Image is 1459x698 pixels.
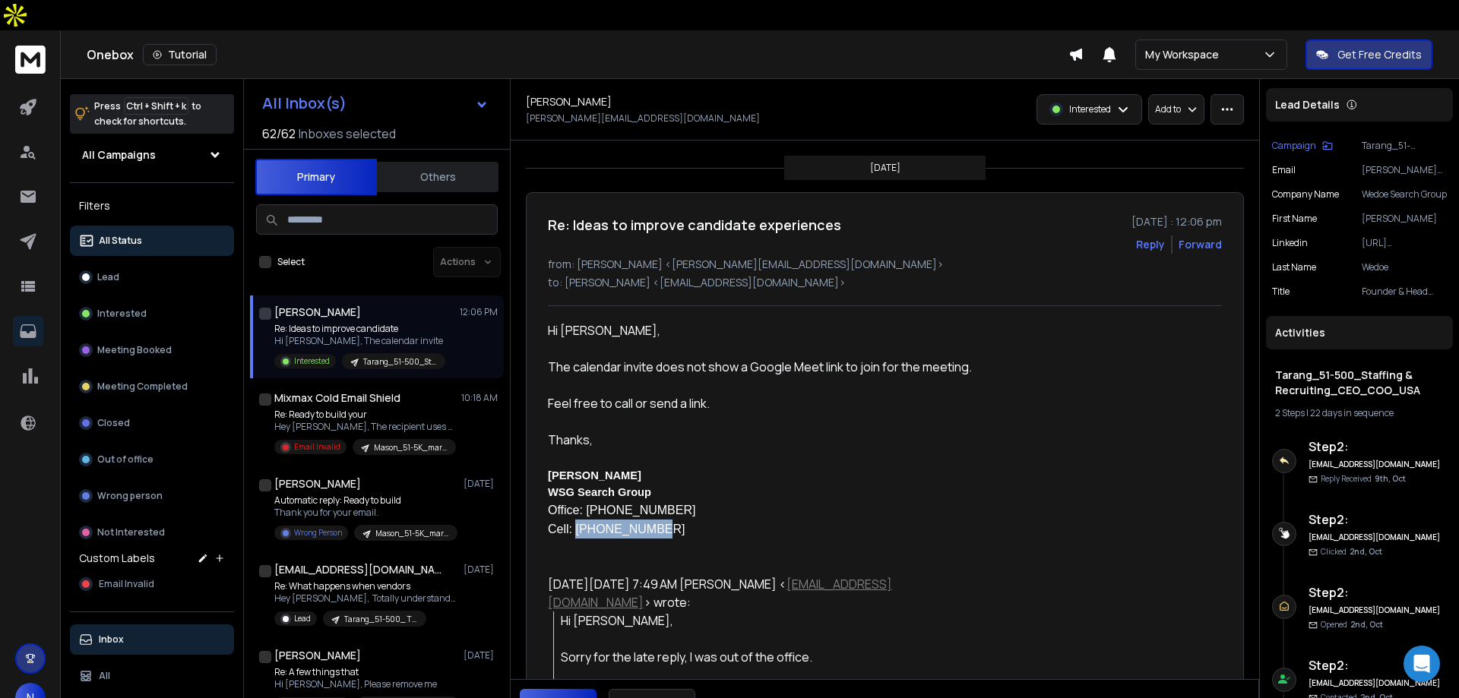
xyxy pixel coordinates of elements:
[94,99,201,129] p: Press to check for shortcuts.
[70,262,234,292] button: Lead
[1362,188,1447,201] p: Wedoe Search Group
[274,507,457,519] p: Thank you for your email.
[1179,237,1222,252] div: Forward
[87,44,1068,65] div: Onebox
[274,409,457,421] p: Re: Ready to build your
[548,523,685,535] span: Cell: [PHONE_NUMBER]
[1272,261,1316,273] p: Last Name
[294,355,330,367] p: Interested
[363,356,436,368] p: Tarang_51-500_Staffing & Recruiting_CEO_COO_USA
[79,551,155,566] h3: Custom Labels
[377,160,498,194] button: Others
[1404,646,1440,682] div: Open Intercom Messenger
[99,670,110,682] p: All
[97,453,153,466] p: Out of office
[274,335,445,347] p: Hi [PERSON_NAME], The calendar invite
[548,214,841,235] h1: Re: Ideas to improve candidate experiences
[1350,546,1382,557] span: 2nd, Oct
[274,580,457,592] p: Re: What happens when vendors
[70,226,234,256] button: All Status
[274,648,361,663] h1: [PERSON_NAME]
[548,394,992,412] div: Feel free to call or send a link.
[526,112,760,125] p: [PERSON_NAME][EMAIL_ADDRESS][DOMAIN_NAME]
[1272,286,1290,298] p: title
[97,490,163,502] p: Wrong person
[277,256,305,268] label: Select
[1272,140,1316,152] p: Campaign
[461,392,498,404] p: 10:18 AM
[526,94,612,109] h1: [PERSON_NAME]
[294,613,311,624] p: Lead
[1306,39,1432,70] button: Get Free Credits
[70,661,234,691] button: All
[97,526,165,539] p: Not Interested
[274,305,361,320] h1: [PERSON_NAME]
[464,478,498,490] p: [DATE]
[99,633,124,646] p: Inbox
[1321,473,1406,485] p: Reply Received
[82,147,156,163] h1: All Campaigns
[1145,47,1225,62] p: My Workspace
[70,298,234,329] button: Interested
[70,140,234,170] button: All Campaigns
[464,649,498,662] p: [DATE]
[548,486,651,498] b: WSG Search Group
[1275,368,1444,398] h1: Tarang_51-500_Staffing & Recruiting_CEO_COO_USA
[344,614,417,625] p: Tarang_51-500_ Transportation_CEO_COO_USA
[274,678,457,690] p: Hi [PERSON_NAME], Please remove me
[1266,316,1453,349] div: Activities
[548,275,1222,290] p: to: [PERSON_NAME] <[EMAIL_ADDRESS][DOMAIN_NAME]>
[1362,164,1447,176] p: [PERSON_NAME][EMAIL_ADDRESS][DOMAIN_NAME]
[274,666,457,678] p: Re: A few things that
[274,494,457,507] p: Automatic reply: Ready to build
[1272,140,1333,152] button: Campaign
[1362,261,1447,273] p: Wedoe
[1310,406,1394,419] span: 22 days in sequence
[70,569,234,599] button: Email Invalid
[1362,140,1447,152] p: Tarang_51-500_Staffing & Recruiting_CEO_COO_USA
[1275,97,1340,112] p: Lead Details
[97,417,130,429] p: Closed
[1309,583,1442,602] h6: Step 2 :
[274,323,445,335] p: Re: Ideas to improve candidate
[1136,237,1165,252] button: Reply
[1337,47,1422,62] p: Get Free Credits
[70,335,234,365] button: Meeting Booked
[1309,605,1442,616] h6: [EMAIL_ADDRESS][DOMAIN_NAME]
[1275,406,1305,419] span: 2 Steps
[1375,473,1406,484] span: 9th, Oct
[1272,237,1308,249] p: linkedin
[1309,532,1442,543] h6: [EMAIL_ADDRESS][DOMAIN_NAME]
[548,575,992,611] div: [DATE][DATE] 7:49 AM [PERSON_NAME] < > wrote:
[1131,214,1222,229] p: [DATE] : 12:06 pm
[97,271,119,283] p: Lead
[97,381,188,393] p: Meeting Completed
[274,562,441,577] h1: [EMAIL_ADDRESS][DOMAIN_NAME]
[97,308,147,320] p: Interested
[274,421,457,433] p: Hey [PERSON_NAME], The recipient uses Mixmax
[70,481,234,511] button: Wrong person
[250,88,501,118] button: All Inbox(s)
[70,624,234,655] button: Inbox
[294,527,342,539] p: Wrong Person
[1272,213,1317,225] p: First Name
[294,441,340,453] p: Email Invalid
[1309,677,1442,689] h6: [EMAIL_ADDRESS][DOMAIN_NAME]
[274,592,457,605] p: Hey [PERSON_NAME], Totally understand, keeping vendors
[255,159,377,195] button: Primary
[464,564,498,576] p: [DATE]
[1362,213,1447,225] p: [PERSON_NAME]
[1321,619,1383,630] p: Opened
[1275,407,1444,419] div: |
[143,44,217,65] button: Tutorial
[1350,619,1383,630] span: 2nd, Oct
[548,504,695,516] span: Office: [PHONE_NUMBER]
[274,476,361,491] h1: [PERSON_NAME]
[274,390,400,406] h1: Mixmax Cold Email Shield
[1321,546,1382,557] p: Clicked
[1309,510,1442,529] h6: Step 2 :
[1362,237,1447,249] p: [URL][DOMAIN_NAME]
[1272,188,1339,201] p: Company Name
[97,344,172,356] p: Meeting Booked
[374,442,447,453] p: Mason_51-5K_marketing_Palm [GEOGRAPHIC_DATA] [GEOGRAPHIC_DATA]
